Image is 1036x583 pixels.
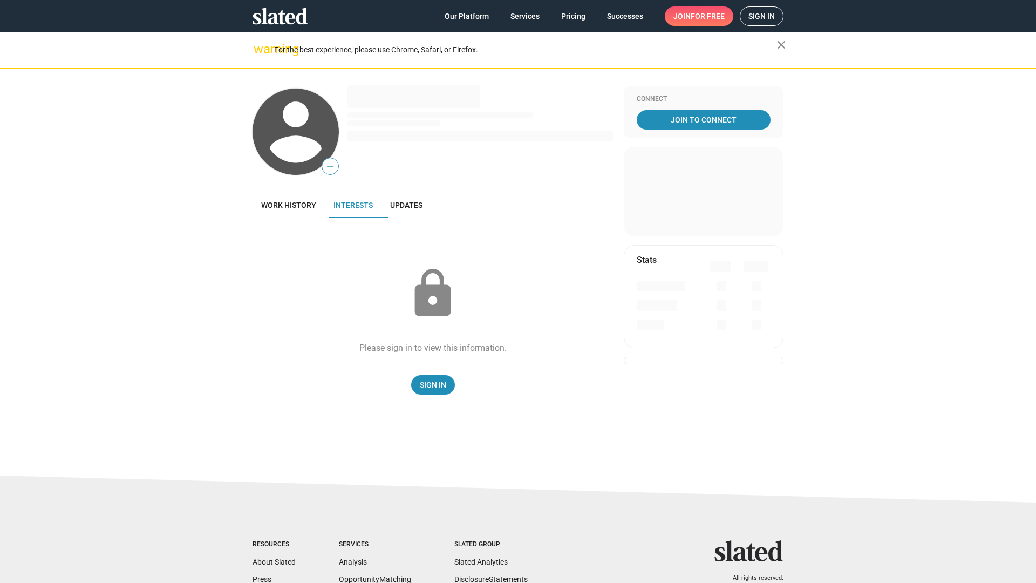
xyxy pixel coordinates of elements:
[637,254,657,266] mat-card-title: Stats
[254,43,267,56] mat-icon: warning
[359,342,507,354] div: Please sign in to view this information.
[261,201,316,209] span: Work history
[748,7,775,25] span: Sign in
[420,375,446,395] span: Sign In
[322,160,338,174] span: —
[406,267,460,321] mat-icon: lock
[553,6,594,26] a: Pricing
[454,540,528,549] div: Slated Group
[339,540,411,549] div: Services
[665,6,733,26] a: Joinfor free
[673,6,725,26] span: Join
[637,110,771,130] a: Join To Connect
[253,558,296,566] a: About Slated
[445,6,489,26] span: Our Platform
[740,6,783,26] a: Sign in
[691,6,725,26] span: for free
[639,110,768,130] span: Join To Connect
[510,6,540,26] span: Services
[436,6,497,26] a: Our Platform
[411,375,455,395] a: Sign In
[775,38,788,51] mat-icon: close
[502,6,548,26] a: Services
[339,558,367,566] a: Analysis
[390,201,422,209] span: Updates
[637,95,771,104] div: Connect
[561,6,585,26] span: Pricing
[598,6,652,26] a: Successes
[381,192,431,218] a: Updates
[333,201,373,209] span: Interests
[607,6,643,26] span: Successes
[454,558,508,566] a: Slated Analytics
[253,192,325,218] a: Work history
[274,43,777,57] div: For the best experience, please use Chrome, Safari, or Firefox.
[325,192,381,218] a: Interests
[253,540,296,549] div: Resources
